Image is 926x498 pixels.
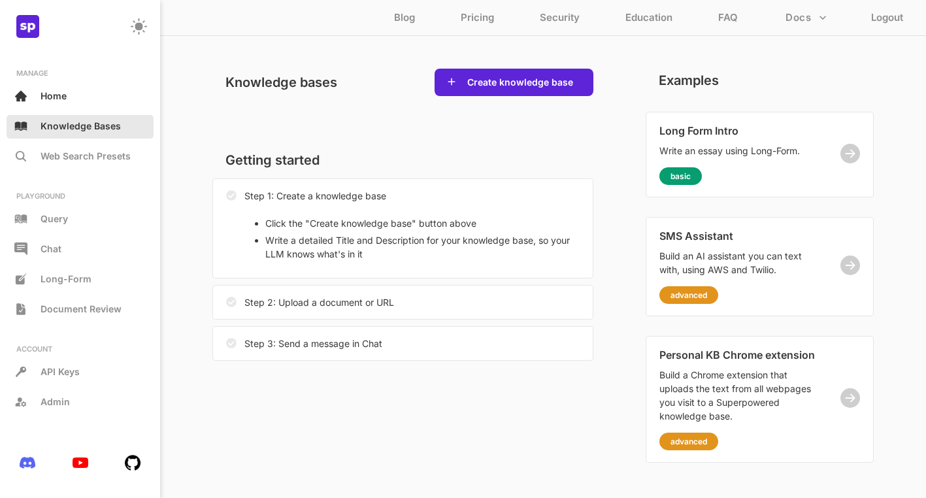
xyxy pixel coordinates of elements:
p: basic [670,171,691,181]
p: Blog [394,11,415,30]
p: FAQ [718,11,738,30]
p: SMS Assistant [659,229,815,242]
p: Education [625,11,672,30]
li: Write a detailed Title and Description for your knowledge base, so your LLM knows what's in it [265,233,580,261]
p: MANAGE [7,69,154,78]
img: 6MBzwQAAAABJRU5ErkJggg== [125,455,141,471]
p: Query [41,213,68,224]
p: PLAYGROUND [7,191,154,201]
p: Admin [41,396,70,407]
p: Long Form Intro [659,124,815,137]
p: Getting started [212,148,593,172]
p: Pricing [461,11,494,30]
p: Step 1: Create a knowledge base [244,189,386,203]
p: Knowledge bases [212,71,350,94]
button: Create knowledge base [463,76,577,89]
p: Knowledge Bases [41,120,121,131]
p: Logout [871,11,903,30]
p: Write an essay using Long-Form. [659,144,815,158]
p: advanced [670,290,707,300]
p: Step 2: Upload a document or URL [244,295,394,309]
span: Document Review [41,303,122,314]
p: Security [540,11,580,30]
p: Chat [41,243,61,254]
p: Build an AI assistant you can text with, using AWS and Twilio. [659,249,815,276]
p: advanced [670,437,707,446]
li: Click the "Create knowledge base" button above [265,216,580,230]
p: API Keys [41,366,80,377]
span: Long-Form [41,273,91,284]
p: Web Search Presets [41,150,131,161]
img: z8lAhOqrsAAAAASUVORK5CYII= [16,15,39,38]
p: ACCOUNT [7,344,154,354]
img: bnu8aOQAAAABJRU5ErkJggg== [20,457,35,469]
p: Step 3: Send a message in Chat [244,337,382,350]
img: N39bNTixw8P4fi+M93mRMZHgAAAAASUVORK5CYII= [73,457,88,469]
p: Build a Chrome extension that uploads the text from all webpages you visit to a Superpowered know... [659,368,815,423]
p: Examples [646,69,732,92]
p: Home [41,90,67,101]
button: more [780,5,832,30]
p: Personal KB Chrome extension [659,348,815,361]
